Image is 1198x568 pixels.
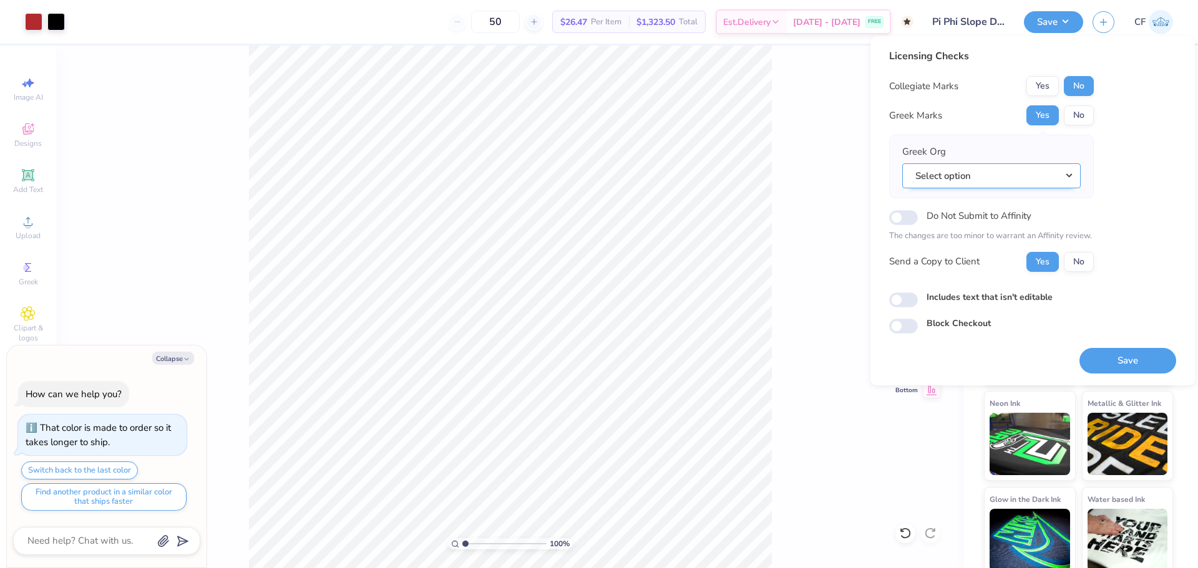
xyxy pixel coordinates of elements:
button: Select option [902,163,1081,189]
span: $1,323.50 [636,16,675,29]
div: Collegiate Marks [889,79,958,94]
img: Metallic & Glitter Ink [1088,413,1168,475]
span: Per Item [591,16,621,29]
span: Add Text [13,185,43,195]
span: Designs [14,138,42,148]
span: 100 % [550,538,570,549]
span: $26.47 [560,16,587,29]
img: Neon Ink [990,413,1070,475]
button: Collapse [152,352,194,365]
button: No [1064,252,1094,272]
div: Send a Copy to Client [889,254,980,269]
label: Do Not Submit to Affinity [927,208,1031,224]
span: Image AI [14,92,43,102]
label: Greek Org [902,145,946,159]
span: Neon Ink [990,397,1020,410]
span: Upload [16,231,41,241]
label: Block Checkout [927,317,991,330]
button: Save [1079,348,1176,373]
span: Glow in the Dark Ink [990,493,1061,506]
span: Clipart & logos [6,323,50,343]
div: Greek Marks [889,108,942,123]
label: Includes text that isn't editable [927,291,1053,304]
span: Greek [19,277,38,287]
button: Switch back to the last color [21,461,138,479]
button: Save [1024,11,1083,33]
img: Cholo Fernandez [1149,10,1173,34]
button: No [1064,76,1094,96]
div: How can we help you? [26,388,122,400]
div: Licensing Checks [889,49,1094,64]
input: Untitled Design [923,9,1015,34]
span: Est. Delivery [723,16,771,29]
a: CF [1134,10,1173,34]
p: The changes are too minor to warrant an Affinity review. [889,230,1094,243]
span: FREE [868,17,881,26]
span: [DATE] - [DATE] [793,16,860,29]
button: Find another product in a similar color that ships faster [21,483,187,511]
input: – – [471,11,520,33]
div: That color is made to order so it takes longer to ship. [26,421,171,448]
span: CF [1134,15,1146,29]
span: Metallic & Glitter Ink [1088,397,1161,410]
button: Yes [1026,76,1059,96]
button: Yes [1026,105,1059,125]
span: Bottom [895,386,918,395]
button: No [1064,105,1094,125]
span: Total [679,16,698,29]
span: Water based Ink [1088,493,1145,506]
button: Yes [1026,252,1059,272]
